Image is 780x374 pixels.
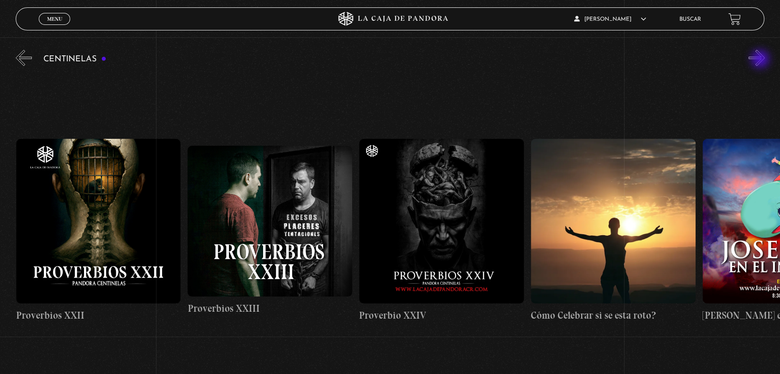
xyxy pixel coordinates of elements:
h3: Centinelas [43,55,107,64]
button: Previous [16,50,32,66]
h4: Proverbios XXII [16,308,181,323]
h4: Cómo Celebrar si se esta roto? [531,308,696,323]
span: Menu [47,16,62,22]
button: Next [749,50,765,66]
span: Cerrar [44,24,66,30]
a: Buscar [679,17,701,22]
h4: Proverbios XXIII [187,301,352,316]
span: [PERSON_NAME] [574,17,646,22]
a: View your shopping cart [728,13,741,25]
h4: Proverbio XXIV [359,308,524,323]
